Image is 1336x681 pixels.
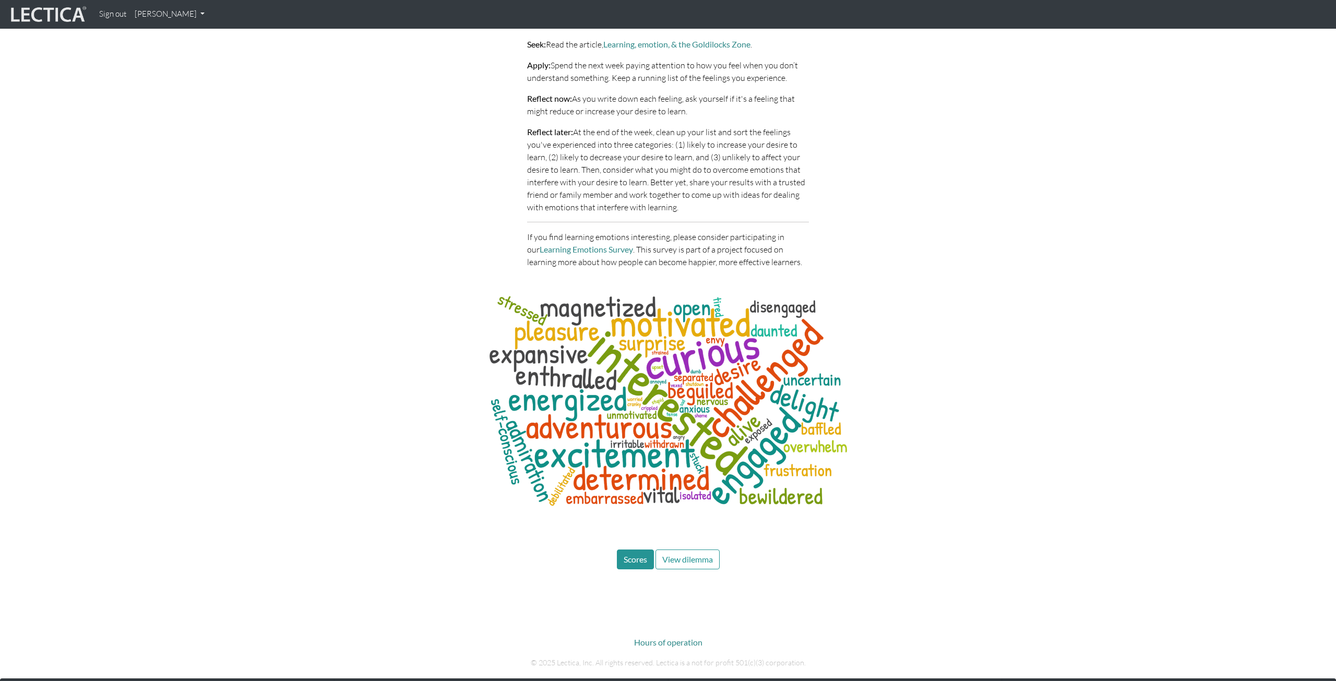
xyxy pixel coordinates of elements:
a: [PERSON_NAME] [130,4,209,25]
button: Scores [617,549,654,569]
p: As you write down each feeling, ask yourself if it's a feeling that might reduce or increase your... [527,92,809,117]
p: Read the article, . [527,38,809,51]
a: Hours of operation [634,637,702,647]
p: Spend the next week paying attention to how you feel when you don’t understand something. Keep a ... [527,59,809,84]
strong: Reflect later: [527,127,573,137]
img: lecticalive [8,5,87,25]
a: Sign out [95,4,130,25]
img: words associated with not understanding for learnaholics [478,285,858,516]
a: Learning Emotions Survey [540,244,633,254]
p: © 2025 Lectica, Inc. All rights reserved. Lectica is a not for profit 501(c)(3) corporation. [378,657,958,668]
strong: Seek: [527,39,546,49]
span: View dilemma [662,554,713,564]
p: At the end of the week, clean up your list and sort the feelings you've experienced into three ca... [527,126,809,213]
strong: Reflect now: [527,93,572,103]
p: If you find learning emotions interesting, please consider participating in our . This survey is ... [527,231,809,268]
a: Learning, emotion, & the Goldilocks Zone [603,39,750,49]
button: View dilemma [655,549,720,569]
span: Scores [624,554,647,564]
strong: Apply: [527,60,551,70]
